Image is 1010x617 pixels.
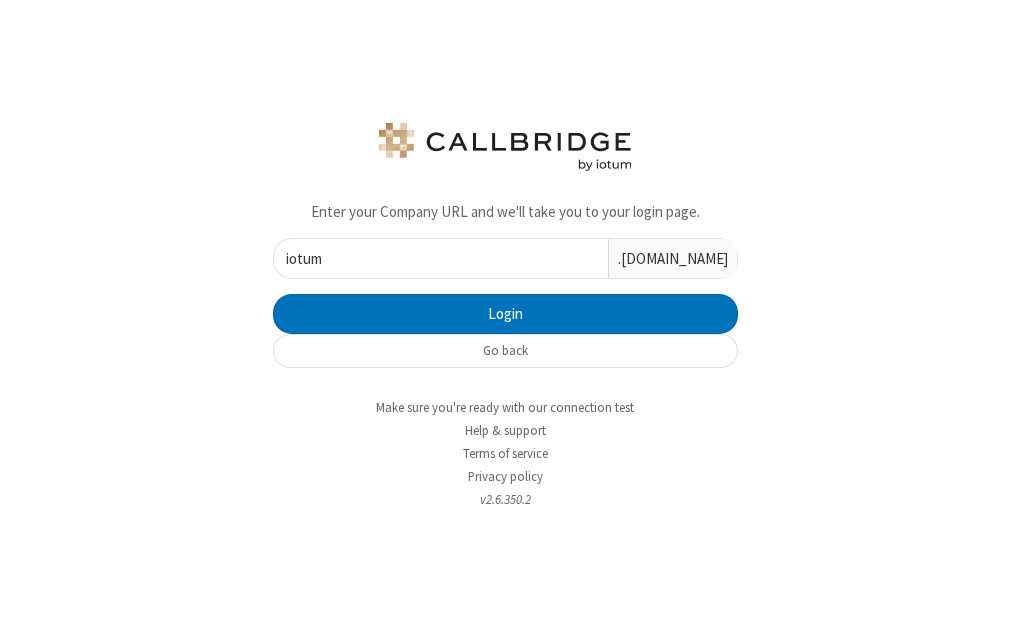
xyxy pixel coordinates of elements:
button: Go back [273,334,738,368]
div: .[DOMAIN_NAME] [608,239,737,278]
p: Enter your Company URL and we'll take you to your login page. [273,201,738,224]
img: logo.png [375,123,635,171]
li: v2.6.350.2 [258,490,753,509]
input: eg. my-company-name [274,239,608,278]
a: Help & support [465,422,546,439]
a: Make sure you're ready with our connection test [376,399,634,416]
a: Terms of service [463,445,548,462]
a: Privacy policy [468,468,543,485]
button: Login [273,294,738,334]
